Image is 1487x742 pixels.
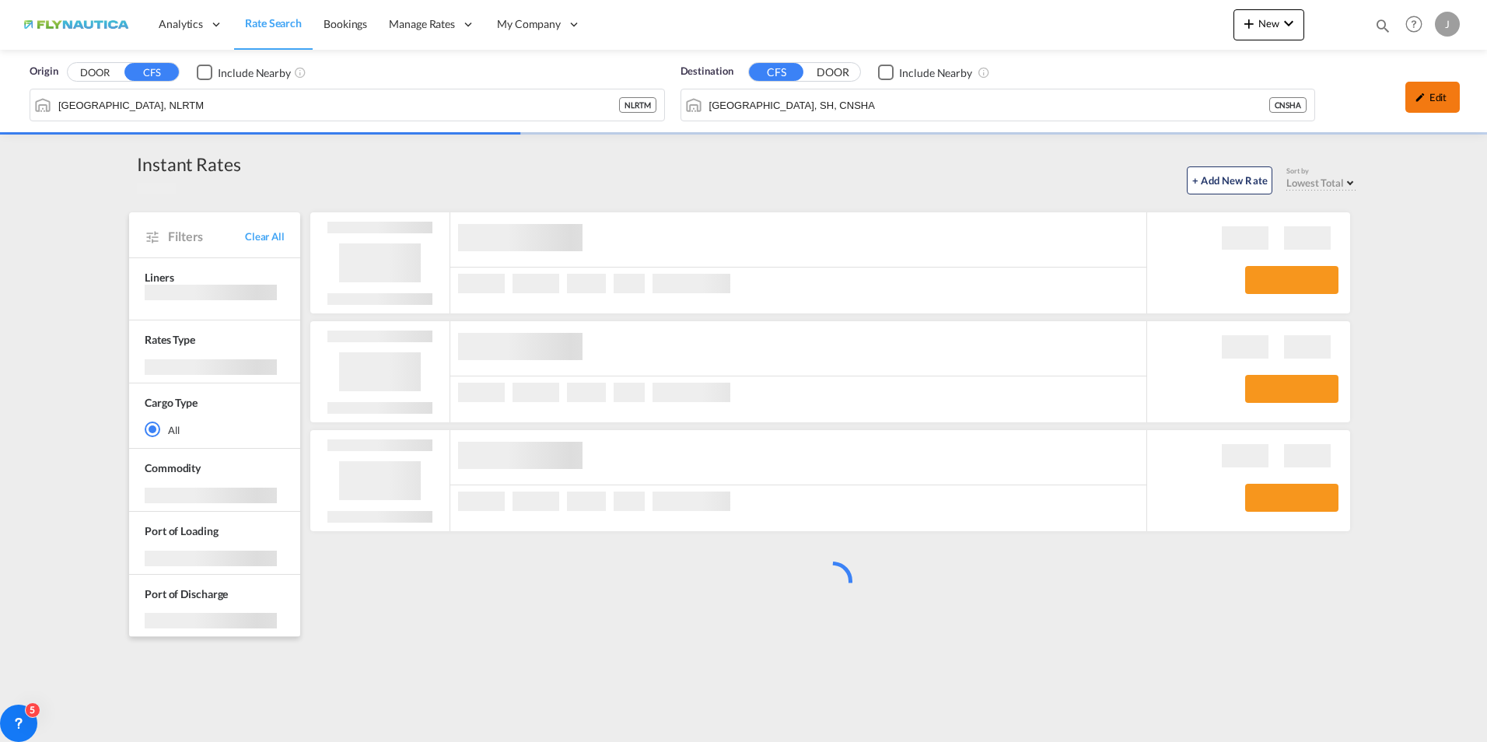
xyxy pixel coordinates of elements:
[749,63,803,81] button: CFS
[1435,12,1460,37] div: J
[145,524,219,537] span: Port of Loading
[1233,9,1304,40] button: icon-plus 400-fgNewicon-chevron-down
[497,16,561,32] span: My Company
[1401,11,1435,39] div: Help
[709,93,1269,117] input: Search by Port
[878,64,972,80] md-checkbox: Checkbox No Ink
[159,16,203,32] span: Analytics
[23,7,128,42] img: dbeec6a0202a11f0ab01a7e422f9ff92.png
[145,587,228,600] span: Port of Discharge
[1401,11,1427,37] span: Help
[68,64,122,82] button: DOOR
[899,65,972,81] div: Include Nearby
[58,93,619,117] input: Search by Port
[1405,82,1460,113] div: icon-pencilEdit
[145,271,173,284] span: Liners
[294,66,306,79] md-icon: Unchecked: Ignores neighbouring ports when fetching rates.Checked : Includes neighbouring ports w...
[197,64,291,80] md-checkbox: Checkbox No Ink
[30,89,664,121] md-input-container: Rotterdam, NLRTM
[218,65,291,81] div: Include Nearby
[1279,14,1298,33] md-icon: icon-chevron-down
[1415,92,1426,103] md-icon: icon-pencil
[681,89,1315,121] md-input-container: Shanghai, SH, CNSHA
[1240,14,1258,33] md-icon: icon-plus 400-fg
[124,63,179,81] button: CFS
[681,64,733,79] span: Destination
[1187,166,1272,194] button: + Add New Rate
[324,17,367,30] span: Bookings
[1286,173,1358,190] md-select: Select: Lowest Total
[30,64,58,79] span: Origin
[245,229,285,243] span: Clear All
[1269,97,1307,113] div: CNSHA
[1374,17,1391,40] div: icon-magnify
[978,66,990,79] md-icon: Unchecked: Ignores neighbouring ports when fetching rates.Checked : Includes neighbouring ports w...
[1286,177,1344,189] span: Lowest Total
[145,332,195,348] div: Rates Type
[389,16,455,32] span: Manage Rates
[1240,17,1298,30] span: New
[245,16,302,30] span: Rate Search
[145,395,198,411] div: Cargo Type
[137,152,241,177] div: Instant Rates
[806,64,860,82] button: DOOR
[145,422,285,438] md-radio-button: All
[145,461,201,474] span: Commodity
[619,97,656,113] div: NLRTM
[1374,17,1391,34] md-icon: icon-magnify
[1286,166,1358,177] div: Sort by
[168,228,245,245] span: Filters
